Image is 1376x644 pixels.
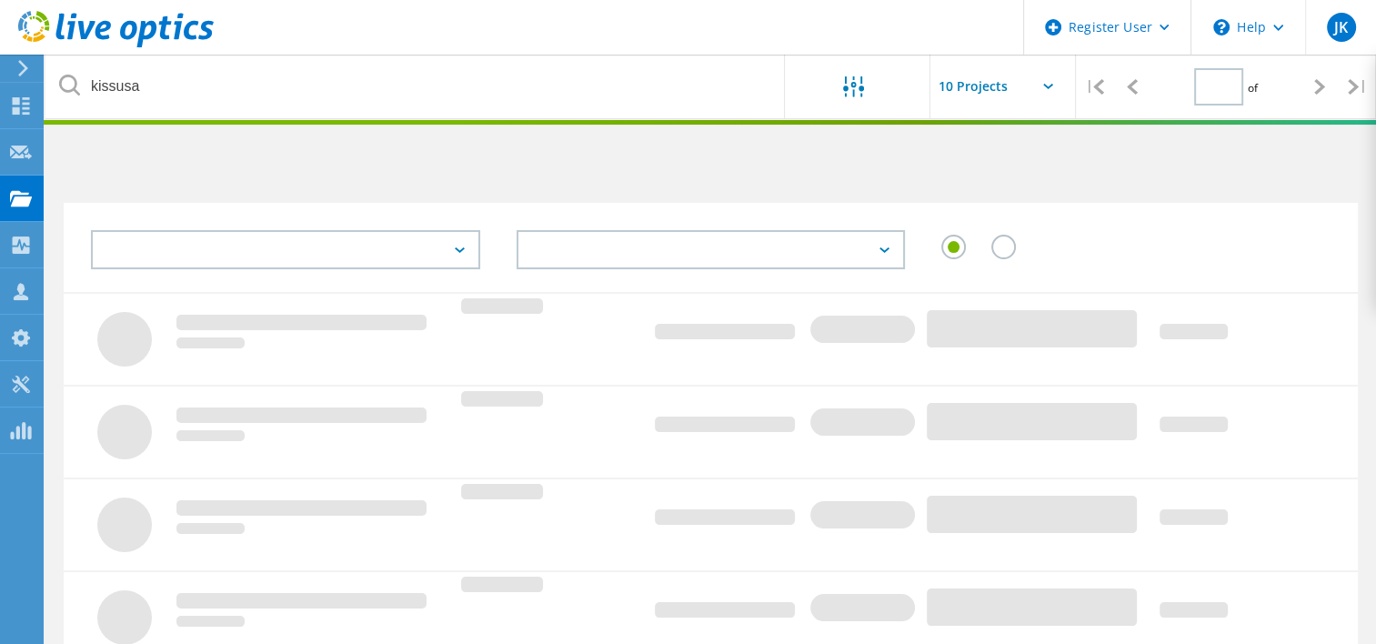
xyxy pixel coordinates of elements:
[45,55,786,118] input: undefined
[1213,19,1230,35] svg: \n
[1248,80,1258,96] span: of
[1076,55,1113,119] div: |
[1339,55,1376,119] div: |
[1334,20,1348,35] span: JK
[18,38,214,51] a: Live Optics Dashboard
